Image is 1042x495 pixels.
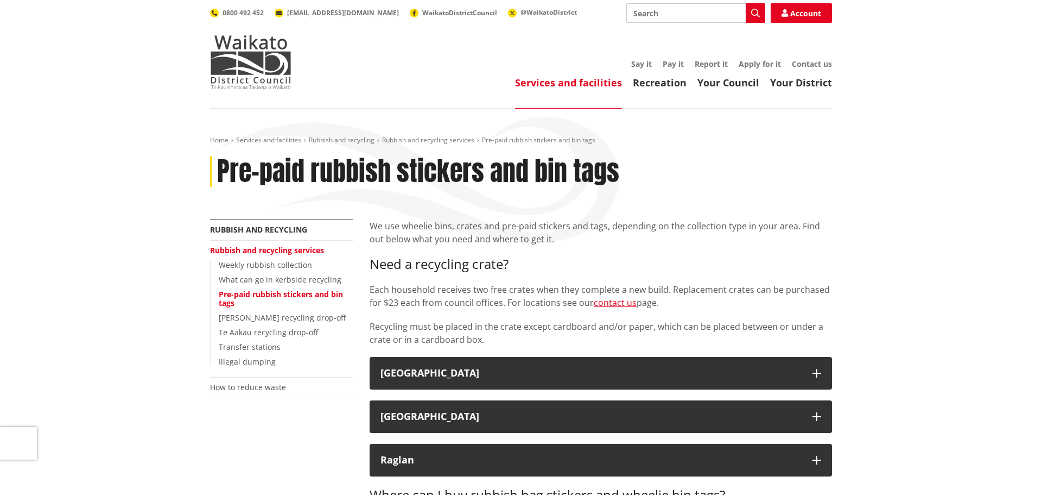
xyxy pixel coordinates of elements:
a: Te Aakau recycling drop-off [219,327,318,337]
a: 0800 492 452 [210,8,264,17]
a: Rubbish and recycling [309,135,374,145]
a: WaikatoDistrictCouncil [410,8,497,17]
a: Your District [770,76,832,89]
a: contact us [594,297,637,309]
p: Recycling must be placed in the crate except cardboard and/or paper, which can be placed between ... [370,320,832,346]
p: Each household receives two free crates when they complete a new build. Replacement crates can be... [370,283,832,309]
span: [EMAIL_ADDRESS][DOMAIN_NAME] [287,8,399,17]
span: WaikatoDistrictCouncil [422,8,497,17]
button: [GEOGRAPHIC_DATA] [370,400,832,433]
a: What can go in kerbside recycling [219,274,341,285]
a: Services and facilities [236,135,301,145]
button: Raglan [370,444,832,477]
a: [EMAIL_ADDRESS][DOMAIN_NAME] [275,8,399,17]
a: Recreation [633,76,687,89]
a: Account [771,3,832,23]
div: [GEOGRAPHIC_DATA] [380,411,802,422]
img: Waikato District Council - Te Kaunihera aa Takiwaa o Waikato [210,35,291,89]
nav: breadcrumb [210,136,832,145]
a: Home [210,135,228,145]
a: Say it [631,59,652,69]
a: Apply for it [739,59,781,69]
a: How to reduce waste [210,382,286,392]
h3: Need a recycling crate? [370,256,832,272]
a: @WaikatoDistrict [508,8,577,17]
input: Search input [626,3,765,23]
div: [GEOGRAPHIC_DATA] [380,368,802,379]
a: Report it [695,59,728,69]
a: Contact us [792,59,832,69]
div: Raglan [380,455,802,466]
a: Transfer stations [219,342,281,352]
span: Pre-paid rubbish stickers and bin tags [482,135,595,145]
a: Services and facilities [515,76,622,89]
span: @WaikatoDistrict [520,8,577,17]
a: [PERSON_NAME] recycling drop-off [219,312,346,323]
a: Pre-paid rubbish stickers and bin tags [219,289,343,309]
a: Illegal dumping [219,356,276,367]
span: 0800 492 452 [223,8,264,17]
p: We use wheelie bins, crates and pre-paid stickers and tags, depending on the collection type in y... [370,220,832,246]
a: Pay it [663,59,684,69]
a: Weekly rubbish collection [219,260,312,270]
a: Your Council [697,76,759,89]
button: [GEOGRAPHIC_DATA] [370,357,832,390]
a: Rubbish and recycling [210,224,307,235]
a: Rubbish and recycling services [210,245,324,255]
a: Rubbish and recycling services [382,135,474,145]
h1: Pre-paid rubbish stickers and bin tags [217,156,619,187]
